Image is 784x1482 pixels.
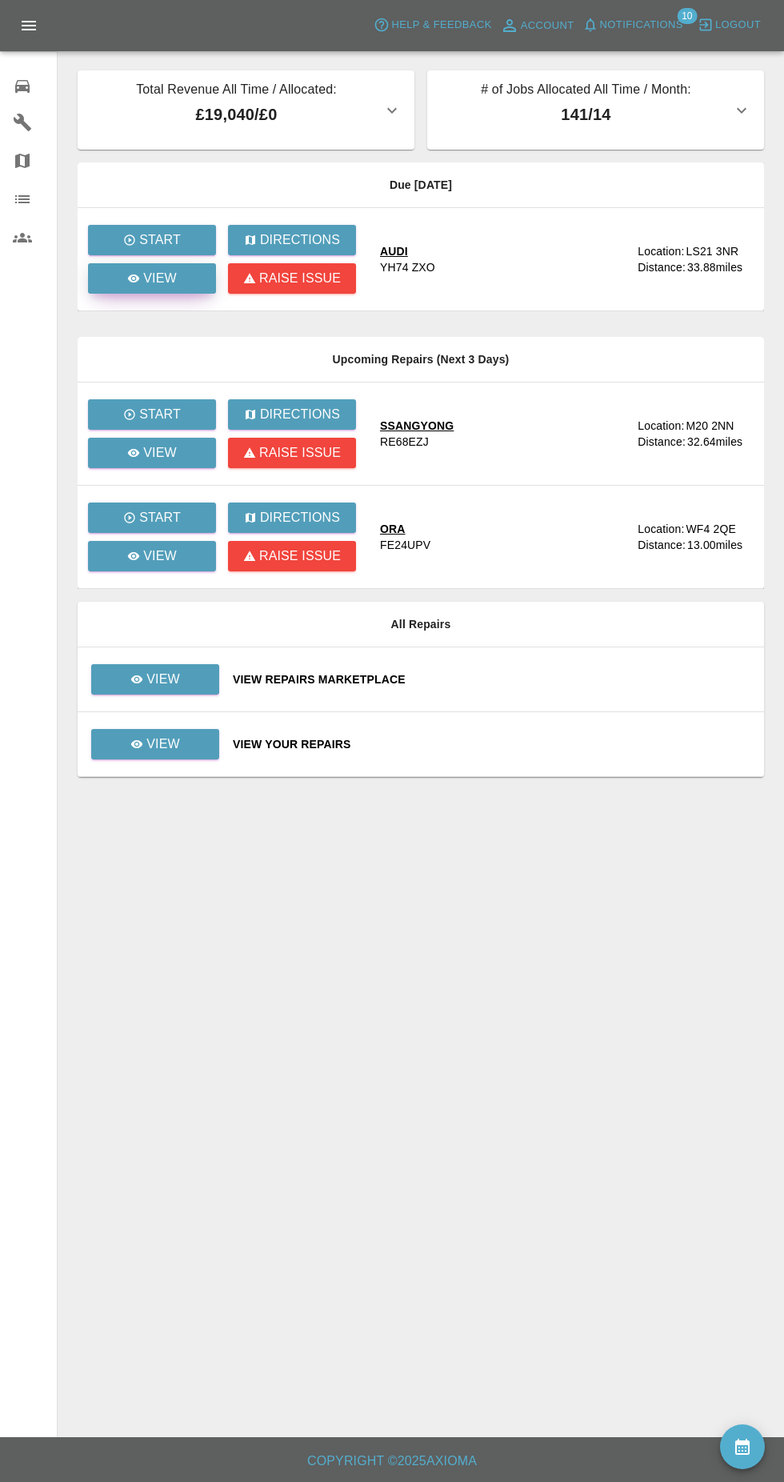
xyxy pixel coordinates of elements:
[677,8,697,24] span: 10
[91,729,219,759] a: View
[88,503,216,533] button: Start
[694,13,765,38] button: Logout
[90,80,382,102] p: Total Revenue All Time / Allocated:
[578,13,687,38] button: Notifications
[380,259,435,275] div: YH74 ZXO
[228,225,356,255] button: Directions
[143,269,177,288] p: View
[638,521,684,537] div: Location:
[90,102,382,126] p: £19,040 / £0
[228,541,356,571] button: Raise issue
[233,671,751,687] a: View Repairs Marketplace
[380,521,625,553] a: ORAFE24UPV
[638,418,684,434] div: Location:
[687,434,751,450] div: 32.64 miles
[146,670,180,689] p: View
[228,399,356,430] button: Directions
[88,399,216,430] button: Start
[228,438,356,468] button: Raise issue
[88,225,216,255] button: Start
[260,230,340,250] p: Directions
[440,80,732,102] p: # of Jobs Allocated All Time / Month:
[90,737,220,750] a: View
[88,263,216,294] a: View
[380,521,430,537] div: ORA
[380,537,430,553] div: FE24UPV
[686,243,738,259] div: LS21 3NR
[90,672,220,685] a: View
[380,243,625,275] a: AUDIYH74 ZXO
[638,243,751,275] a: Location:LS21 3NRDistance:33.88miles
[440,102,732,126] p: 141 / 14
[228,263,356,294] button: Raise issue
[143,443,177,463] p: View
[260,508,340,527] p: Directions
[380,418,625,450] a: SSANGYONGRE68EZJ
[638,521,751,553] a: Location:WF4 2QEDistance:13.00miles
[715,16,761,34] span: Logout
[638,434,686,450] div: Distance:
[260,405,340,424] p: Directions
[687,537,751,553] div: 13.00 miles
[78,602,764,647] th: All Repairs
[146,735,180,754] p: View
[88,541,216,571] a: View
[686,418,734,434] div: M20 2NN
[88,438,216,468] a: View
[139,508,181,527] p: Start
[139,405,181,424] p: Start
[78,70,414,150] button: Total Revenue All Time / Allocated:£19,040/£0
[521,17,574,35] span: Account
[638,537,686,553] div: Distance:
[78,162,764,208] th: Due [DATE]
[370,13,495,38] button: Help & Feedback
[686,521,736,537] div: WF4 2QE
[259,443,341,463] p: Raise issue
[720,1424,765,1469] button: availability
[391,16,491,34] span: Help & Feedback
[638,259,686,275] div: Distance:
[228,503,356,533] button: Directions
[139,230,181,250] p: Start
[687,259,751,275] div: 33.88 miles
[496,13,578,38] a: Account
[380,418,454,434] div: SSANGYONG
[380,243,435,259] div: AUDI
[638,418,751,450] a: Location:M20 2NNDistance:32.64miles
[78,337,764,383] th: Upcoming Repairs (Next 3 Days)
[91,664,219,695] a: View
[259,269,341,288] p: Raise issue
[13,1450,771,1472] h6: Copyright © 2025 Axioma
[233,736,751,752] a: View Your Repairs
[427,70,764,150] button: # of Jobs Allocated All Time / Month:141/14
[10,6,48,45] button: Open drawer
[259,547,341,566] p: Raise issue
[380,434,429,450] div: RE68EZJ
[600,16,683,34] span: Notifications
[638,243,684,259] div: Location:
[143,547,177,566] p: View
